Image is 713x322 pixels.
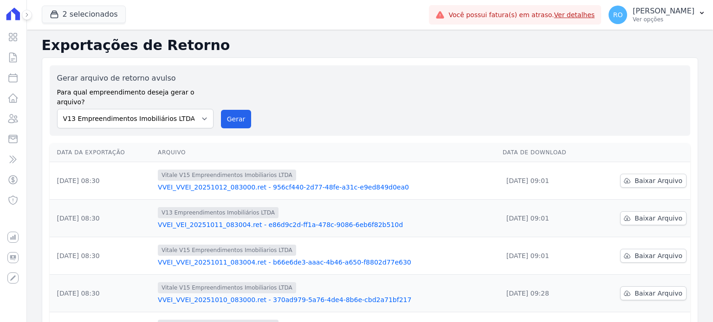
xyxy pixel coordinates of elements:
span: Baixar Arquivo [635,214,682,223]
th: Data de Download [499,143,593,162]
a: Ver detalhes [554,11,595,19]
p: [PERSON_NAME] [633,6,694,16]
a: VVEI_VVEI_20251011_083004.ret - b66e6de3-aaac-4b46-a650-f8802d77e630 [158,258,495,267]
a: VVEI_VEI_20251011_083004.ret - e86d9c2d-ff1a-478c-9086-6eb6f82b510d [158,220,495,229]
a: Baixar Arquivo [620,174,687,188]
p: Ver opções [633,16,694,23]
a: VVEI_VVEI_20251010_083000.ret - 370ad979-5a76-4de4-8b6e-cbd2a71bf217 [158,295,495,304]
a: Baixar Arquivo [620,211,687,225]
button: Gerar [221,110,252,128]
span: RO [613,12,623,18]
th: Data da Exportação [50,143,155,162]
td: [DATE] 08:30 [50,162,155,200]
td: [DATE] 08:30 [50,275,155,312]
span: Baixar Arquivo [635,176,682,185]
span: Vitale V15 Empreendimentos Imobiliarios LTDA [158,245,296,256]
a: Baixar Arquivo [620,249,687,263]
td: [DATE] 09:01 [499,162,593,200]
th: Arquivo [154,143,499,162]
span: V13 Empreendimentos Imobiliários LTDA [158,207,279,218]
label: Para qual empreendimento deseja gerar o arquivo? [57,84,214,107]
h2: Exportações de Retorno [42,37,698,54]
button: 2 selecionados [42,6,126,23]
td: [DATE] 09:01 [499,237,593,275]
span: Vitale V15 Empreendimentos Imobiliarios LTDA [158,282,296,293]
span: Baixar Arquivo [635,289,682,298]
label: Gerar arquivo de retorno avulso [57,73,214,84]
td: [DATE] 09:01 [499,200,593,237]
span: Vitale V15 Empreendimentos Imobiliarios LTDA [158,170,296,181]
a: Baixar Arquivo [620,286,687,300]
span: Baixar Arquivo [635,251,682,260]
td: [DATE] 08:30 [50,200,155,237]
button: RO [PERSON_NAME] Ver opções [601,2,713,28]
span: Você possui fatura(s) em atraso. [448,10,595,20]
a: VVEI_VVEI_20251012_083000.ret - 956cf440-2d77-48fe-a31c-e9ed849d0ea0 [158,183,495,192]
td: [DATE] 09:28 [499,275,593,312]
td: [DATE] 08:30 [50,237,155,275]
